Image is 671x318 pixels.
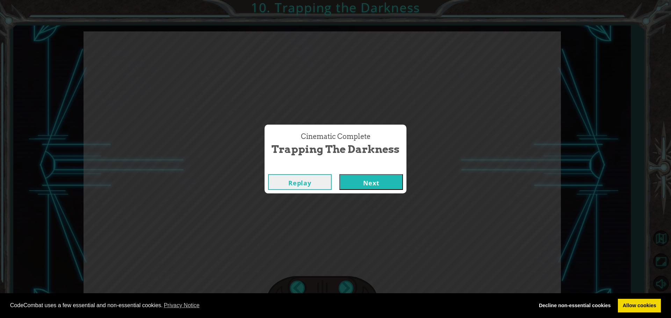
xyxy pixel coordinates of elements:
[534,299,615,313] a: deny cookies
[339,174,403,190] button: Next
[163,300,201,311] a: learn more about cookies
[268,174,332,190] button: Replay
[618,299,661,313] a: allow cookies
[272,142,399,157] span: Trapping the Darkness
[301,132,370,142] span: Cinematic Complete
[10,300,529,311] span: CodeCombat uses a few essential and non-essential cookies.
